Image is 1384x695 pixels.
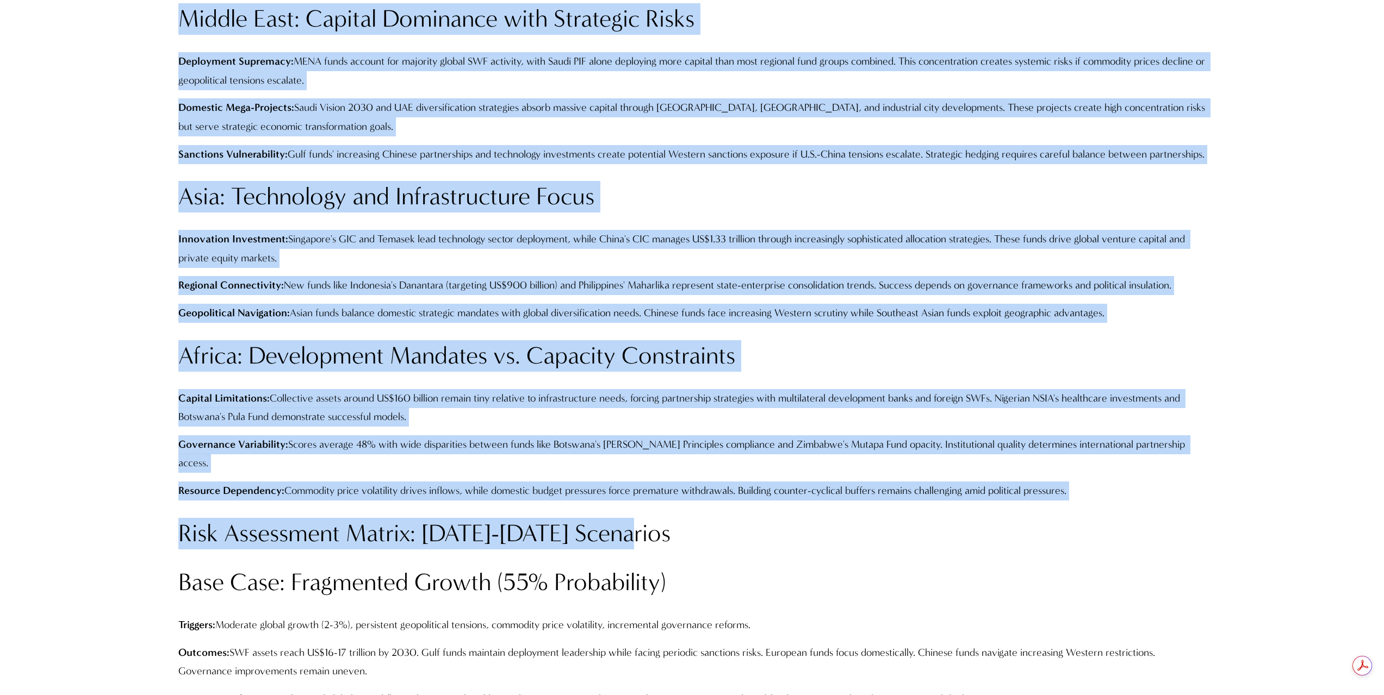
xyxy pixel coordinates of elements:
h2: Africa: Development Mandates vs. Capacity Constraints [178,340,1206,372]
strong: Governance Variability: [178,438,288,450]
h2: Asia: Technology and Infrastructure Focus [178,181,1206,212]
p: Collective assets around US$160 billion remain tiny relative to infrastructure needs, forcing par... [178,389,1206,427]
p: Asian funds balance domestic strategic mandates with global diversification needs. Chinese funds ... [178,304,1206,323]
strong: Geopolitical Navigation: [178,306,290,319]
p: Scores average 48% with wide disparities between funds like Botswana's [PERSON_NAME] Principles c... [178,435,1206,473]
p: Singapore's GIC and Temasek lead technology sector deployment, while China's CIC manages US$1.33 ... [178,230,1206,267]
strong: Triggers: [178,618,215,631]
p: New funds like Indonesia's Danantara (targeting US$900 billion) and Philippines' Maharlika repres... [178,276,1206,295]
p: Saudi Vision 2030 and UAE diversification strategies absorb massive capital through [GEOGRAPHIC_D... [178,98,1206,136]
h2: Middle East: Capital Dominance with Strategic Risks [178,3,1206,35]
p: SWF assets reach US$16-17 trillion by 2030. Gulf funds maintain deployment leadership while facin... [178,643,1206,681]
p: MENA funds account for majority global SWF activity, with Saudi PIF alone deploying more capital ... [178,52,1206,90]
strong: Regional Connectivity: [178,279,284,291]
strong: Outcomes: [178,646,229,659]
strong: Domestic Mega-Projects: [178,101,294,114]
strong: Innovation Investment: [178,233,288,245]
p: Moderate global growth (2-3%), persistent geopolitical tensions, commodity price volatility, incr... [178,616,1206,635]
p: Commodity price volatility drives inflows, while domestic budget pressures force premature withdr... [178,481,1206,500]
strong: Deployment Supremacy: [178,55,294,67]
strong: Capital Limitations: [178,392,270,404]
strong: Resource Dependency: [178,484,284,497]
h2: Base Case: Fragmented Growth (55% Probability) [178,567,1206,598]
h2: Risk Assessment Matrix: [DATE]-[DATE] Scenarios [178,518,1206,549]
strong: Sanctions Vulnerability: [178,148,288,160]
p: Gulf funds' increasing Chinese partnerships and technology investments create potential Western s... [178,145,1206,164]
